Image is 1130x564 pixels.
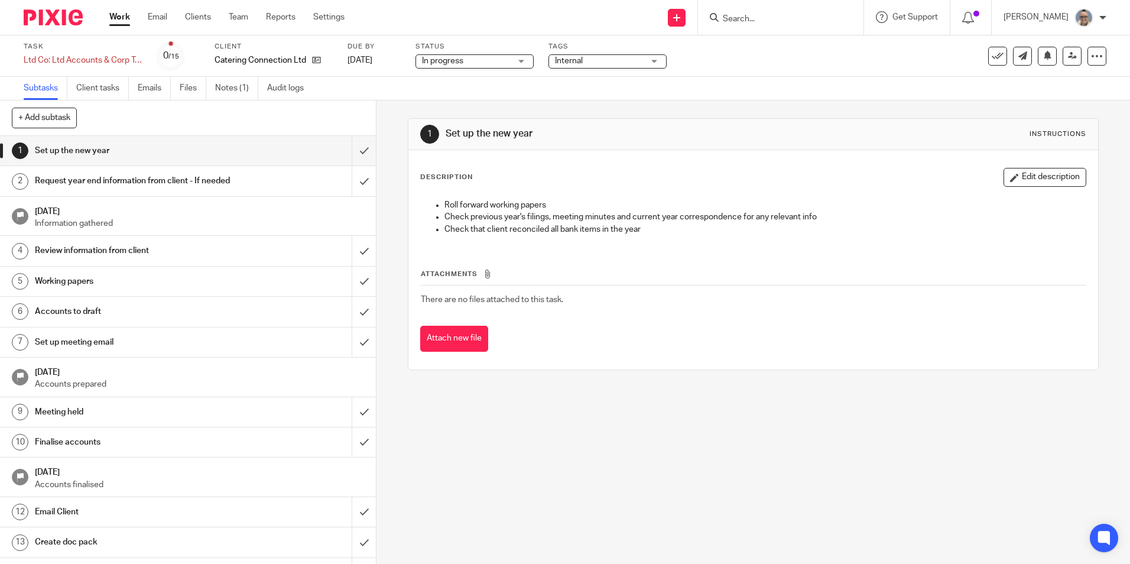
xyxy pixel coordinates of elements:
a: Work [109,11,130,23]
h1: Finalise accounts [35,433,238,451]
a: Settings [313,11,345,23]
p: Catering Connection Ltd [215,54,306,66]
div: 1 [420,125,439,144]
a: Team [229,11,248,23]
p: Check previous year's filings, meeting minutes and current year correspondence for any relevant info [444,211,1085,223]
p: Description [420,173,473,182]
div: 2 [12,173,28,190]
label: Client [215,42,333,51]
div: 6 [12,303,28,320]
p: Roll forward working papers [444,199,1085,211]
h1: [DATE] [35,463,365,478]
label: Due by [348,42,401,51]
h1: [DATE] [35,364,365,378]
a: Email [148,11,167,23]
span: Internal [555,57,583,65]
label: Tags [548,42,667,51]
label: Task [24,42,142,51]
h1: Set up the new year [35,142,238,160]
div: 12 [12,504,28,520]
span: In progress [422,57,463,65]
h1: Email Client [35,503,238,521]
img: Website%20Headshot.png [1074,8,1093,27]
div: Instructions [1030,129,1086,139]
p: Accounts finalised [35,479,365,491]
span: There are no files attached to this task. [421,296,563,304]
div: 9 [12,404,28,420]
label: Status [415,42,534,51]
a: Files [180,77,206,100]
button: Edit description [1004,168,1086,187]
p: Check that client reconciled all bank items in the year [444,223,1085,235]
a: Audit logs [267,77,313,100]
img: Pixie [24,9,83,25]
span: Get Support [892,13,938,21]
a: Subtasks [24,77,67,100]
a: Emails [138,77,171,100]
p: Accounts prepared [35,378,365,390]
div: 0 [163,49,179,63]
div: Ltd Co: Ltd Accounts & Corp Tax Return [24,54,142,66]
a: Client tasks [76,77,129,100]
h1: Working papers [35,273,238,290]
h1: Meeting held [35,403,238,421]
h1: Set up the new year [446,128,778,140]
div: 4 [12,243,28,260]
p: [PERSON_NAME] [1004,11,1069,23]
div: 10 [12,434,28,450]
p: Information gathered [35,218,365,229]
div: 5 [12,273,28,290]
a: Notes (1) [215,77,258,100]
h1: [DATE] [35,203,365,218]
button: + Add subtask [12,108,77,128]
div: Ltd Co: Ltd Accounts &amp; Corp Tax Return [24,54,142,66]
h1: Create doc pack [35,533,238,551]
h1: Request year end information from client - If needed [35,172,238,190]
div: 7 [12,334,28,351]
div: 1 [12,142,28,159]
a: Clients [185,11,211,23]
span: Attachments [421,271,478,277]
h1: Set up meeting email [35,333,238,351]
h1: Accounts to draft [35,303,238,320]
a: Reports [266,11,296,23]
span: [DATE] [348,56,372,64]
button: Attach new file [420,326,488,352]
input: Search [722,14,828,25]
small: /15 [168,53,179,60]
h1: Review information from client [35,242,238,260]
div: 13 [12,534,28,551]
